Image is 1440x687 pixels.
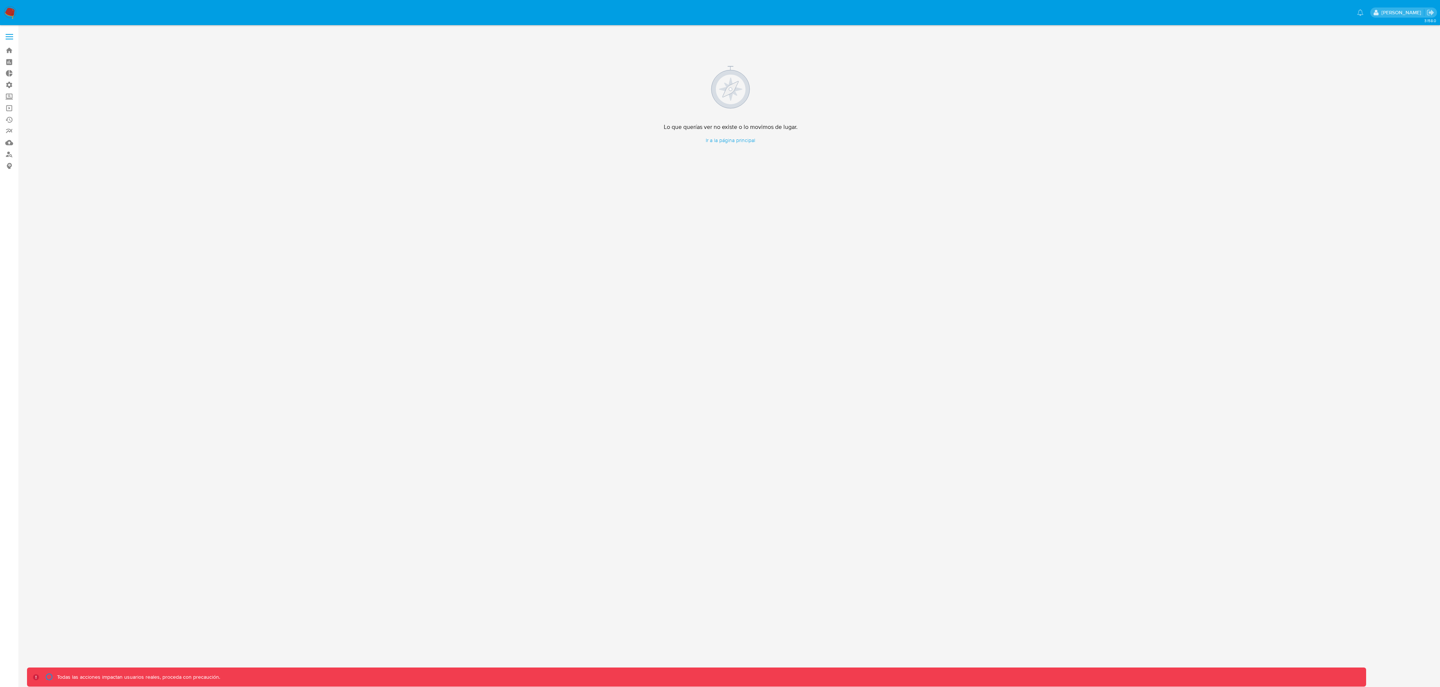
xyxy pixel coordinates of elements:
a: Ir a la página principal [664,137,798,144]
h4: Lo que querías ver no existe o lo movimos de lugar. [664,123,798,131]
a: Notificaciones [1357,9,1363,16]
a: Salir [1426,9,1434,16]
p: Todas las acciones impactan usuarios reales, proceda con precaución. [55,674,220,681]
p: leandrojossue.ramirez@mercadolibre.com.co [1381,9,1424,16]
